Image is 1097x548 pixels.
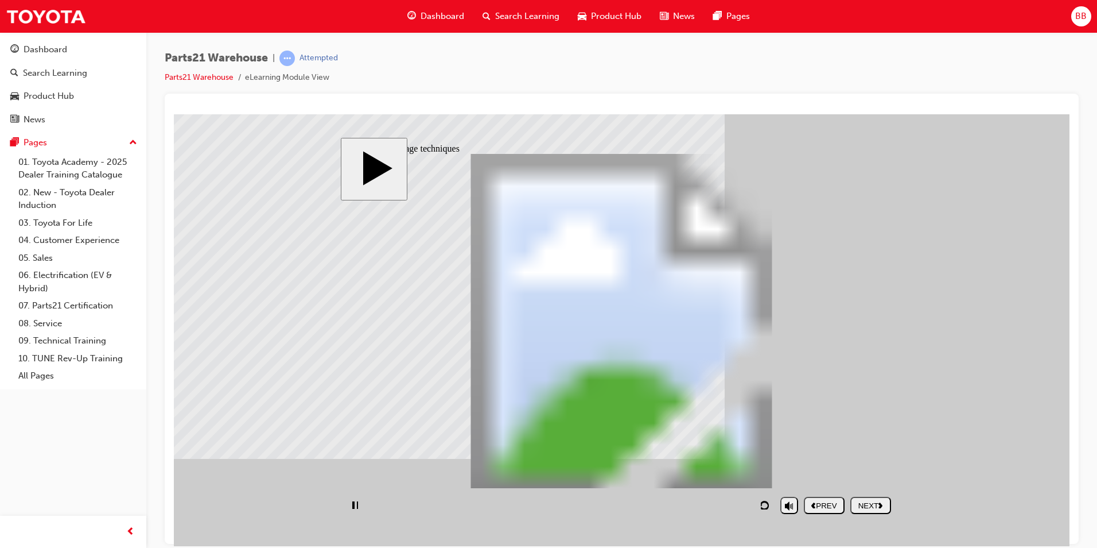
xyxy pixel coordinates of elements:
[6,3,86,29] img: Trak
[14,332,142,350] a: 09. Technical Training
[5,132,142,153] button: Pages
[5,63,142,84] a: Search Learning
[245,71,329,84] li: eLearning Module View
[14,267,142,297] a: 06. Electrification (EV & Hybrid)
[1075,10,1087,23] span: BB
[14,214,142,232] a: 03. Toyota For Life
[165,52,268,65] span: Parts21 Warehouse
[5,109,142,130] a: News
[24,90,74,103] div: Product Hub
[24,136,47,149] div: Pages
[713,9,722,24] span: pages-icon
[14,350,142,368] a: 10. TUNE Rev-Up Training
[14,297,142,315] a: 07. Parts21 Certification
[5,37,142,132] button: DashboardSearch LearningProduct HubNews
[167,24,234,86] button: Start
[14,367,142,385] a: All Pages
[14,184,142,214] a: 02. New - Toyota Dealer Induction
[5,86,142,107] a: Product Hub
[299,53,338,64] div: Attempted
[10,45,19,55] span: guage-icon
[165,72,234,82] a: Parts21 Warehouse
[660,9,668,24] span: news-icon
[10,115,19,125] span: news-icon
[10,138,19,148] span: pages-icon
[726,10,750,23] span: Pages
[578,9,586,24] span: car-icon
[495,10,559,23] span: Search Learning
[421,10,464,23] span: Dashboard
[569,5,651,28] a: car-iconProduct Hub
[398,5,473,28] a: guage-iconDashboard
[591,10,641,23] span: Product Hub
[14,315,142,333] a: 08. Service
[129,136,137,150] span: up-icon
[167,24,729,409] div: Parts21Warehouse Start Course
[14,249,142,267] a: 05. Sales
[5,39,142,60] a: Dashboard
[126,525,135,539] span: prev-icon
[24,43,67,56] div: Dashboard
[14,231,142,249] a: 04. Customer Experience
[24,113,45,126] div: News
[10,68,18,79] span: search-icon
[651,5,704,28] a: news-iconNews
[407,9,416,24] span: guage-icon
[704,5,759,28] a: pages-iconPages
[473,5,569,28] a: search-iconSearch Learning
[483,9,491,24] span: search-icon
[1071,6,1091,26] button: BB
[14,153,142,184] a: 01. Toyota Academy - 2025 Dealer Training Catalogue
[273,52,275,65] span: |
[23,67,87,80] div: Search Learning
[10,91,19,102] span: car-icon
[673,10,695,23] span: News
[279,51,295,66] span: learningRecordVerb_ATTEMPT-icon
